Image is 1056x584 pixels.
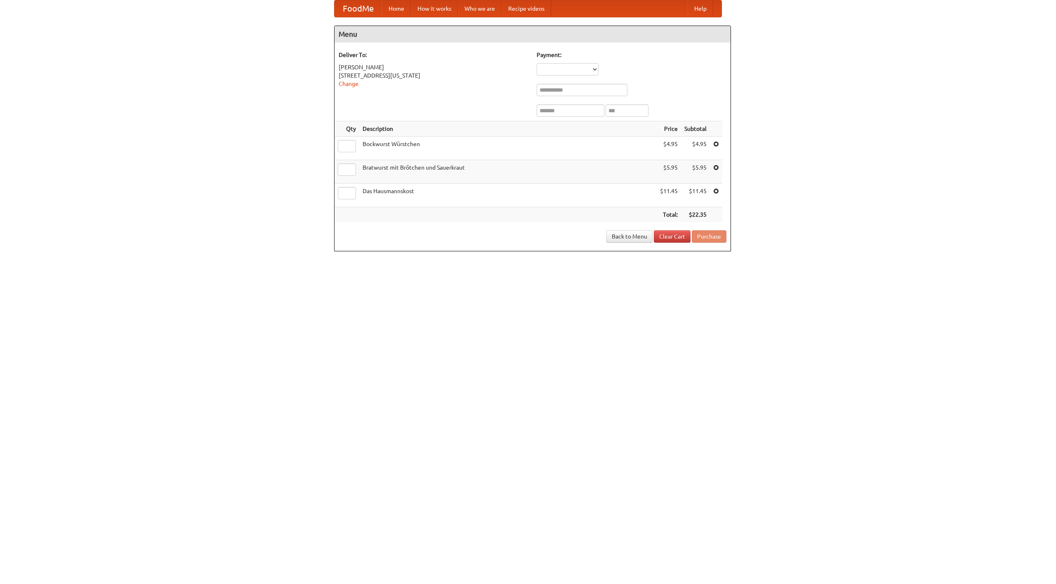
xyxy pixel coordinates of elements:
[411,0,458,17] a: How it works
[692,230,726,243] button: Purchase
[502,0,551,17] a: Recipe videos
[382,0,411,17] a: Home
[657,160,681,184] td: $5.95
[688,0,713,17] a: Help
[657,207,681,222] th: Total:
[681,137,710,160] td: $4.95
[537,51,726,59] h5: Payment:
[458,0,502,17] a: Who we are
[359,121,657,137] th: Description
[359,184,657,207] td: Das Hausmannskost
[681,121,710,137] th: Subtotal
[681,184,710,207] td: $11.45
[335,26,731,43] h4: Menu
[681,207,710,222] th: $22.35
[359,137,657,160] td: Bockwurst Würstchen
[606,230,653,243] a: Back to Menu
[339,63,528,71] div: [PERSON_NAME]
[335,0,382,17] a: FoodMe
[339,71,528,80] div: [STREET_ADDRESS][US_STATE]
[654,230,691,243] a: Clear Cart
[657,184,681,207] td: $11.45
[359,160,657,184] td: Bratwurst mit Brötchen und Sauerkraut
[681,160,710,184] td: $5.95
[657,121,681,137] th: Price
[339,51,528,59] h5: Deliver To:
[657,137,681,160] td: $4.95
[335,121,359,137] th: Qty
[339,80,358,87] a: Change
